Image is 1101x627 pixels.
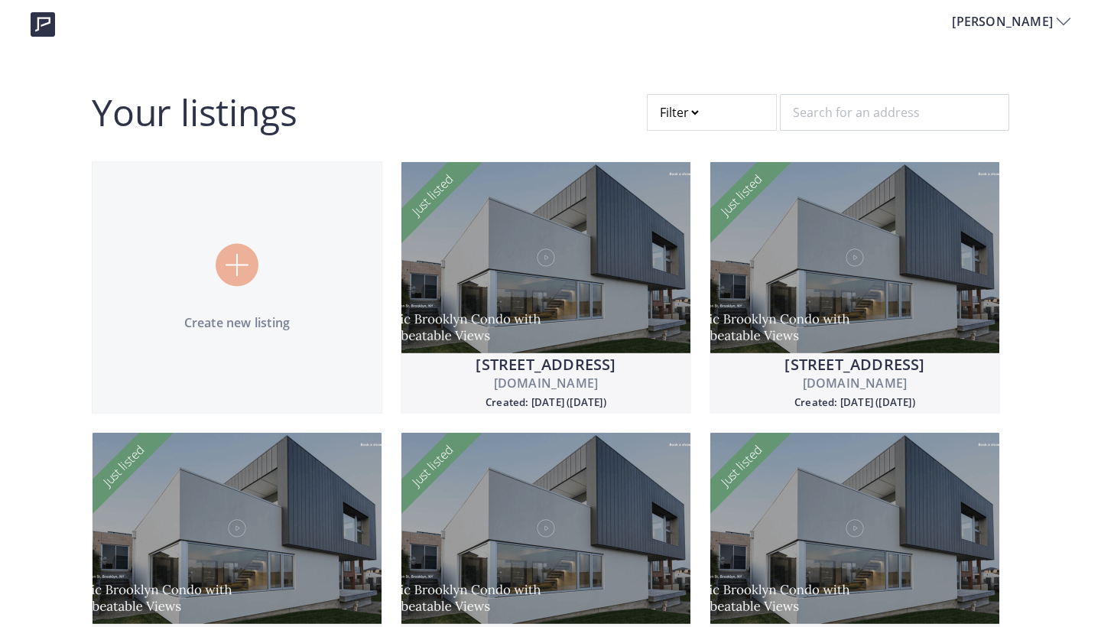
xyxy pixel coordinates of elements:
span: [PERSON_NAME] [952,12,1057,31]
p: Create new listing [93,313,382,332]
a: Create new listing [92,161,382,414]
h2: Your listings [92,94,297,131]
img: logo [31,12,55,37]
input: Search for an address [780,94,1009,131]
